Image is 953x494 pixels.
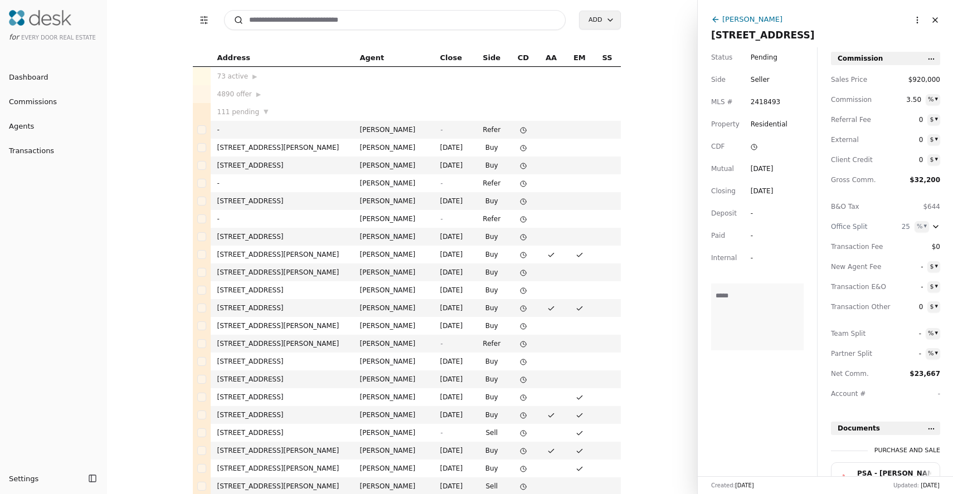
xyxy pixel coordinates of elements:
span: 0 [903,134,923,145]
td: Refer [474,335,509,353]
span: Deposit [711,208,737,219]
span: Net Comm. [831,368,881,379]
td: [PERSON_NAME] [353,335,434,353]
td: Buy [474,459,509,477]
span: Transaction Fee [831,241,881,252]
span: 0 [903,301,923,312]
td: [PERSON_NAME] [353,281,434,299]
div: PSA - [PERSON_NAME] - [DATE].pdf [857,468,932,479]
td: [DATE] [434,370,474,388]
span: Mutual [711,163,734,174]
td: [PERSON_NAME] [353,388,434,406]
td: [STREET_ADDRESS] [211,406,353,424]
span: Client Credit [831,154,881,165]
span: - [440,126,443,134]
span: - [901,328,921,339]
div: Updated: [893,481,940,490]
span: Partner Split [831,348,881,359]
td: [STREET_ADDRESS][PERSON_NAME] [211,317,353,335]
span: Referral Fee [831,114,881,125]
td: [STREET_ADDRESS] [211,370,353,388]
td: [DATE] [434,353,474,370]
span: Seller [751,74,770,85]
button: % [915,221,929,232]
td: Buy [474,370,509,388]
span: Agent [360,52,385,64]
td: Buy [474,139,509,156]
button: $ [927,134,940,145]
span: Team Split [831,328,881,339]
td: [DATE] [434,192,474,210]
td: [DATE] [434,388,474,406]
span: External [831,134,881,145]
td: Buy [474,299,509,317]
button: % [926,94,940,105]
div: - [751,208,771,219]
span: CD [518,52,529,64]
span: [STREET_ADDRESS] [711,30,815,41]
div: [PERSON_NAME] [722,13,782,25]
span: $0 [920,241,940,252]
span: - [901,348,921,359]
div: ▾ [935,94,938,104]
td: [STREET_ADDRESS][PERSON_NAME] [211,442,353,459]
div: 4890 offer [217,89,347,100]
span: AA [546,52,557,64]
td: Refer [474,210,509,228]
span: Address [217,52,250,64]
span: 2418493 [751,96,780,107]
span: Side [483,52,500,64]
td: [STREET_ADDRESS] [211,228,353,246]
td: Buy [474,263,509,281]
span: 0 [903,154,923,165]
td: [PERSON_NAME] [353,263,434,281]
span: $23,667 [910,370,940,378]
button: $ [927,114,940,125]
span: 3.50 [901,94,921,105]
span: ▶ [256,90,261,100]
span: Property [711,119,740,130]
td: [STREET_ADDRESS] [211,299,353,317]
span: $644 [923,203,940,211]
span: 0 [903,114,923,125]
span: Settings [9,473,38,485]
td: [STREET_ADDRESS] [211,281,353,299]
span: ▶ [252,72,257,82]
button: % [926,348,940,359]
span: - [440,179,443,187]
td: Buy [474,156,509,174]
td: [STREET_ADDRESS] [211,156,353,174]
td: [PERSON_NAME] [353,192,434,210]
td: Buy [474,353,509,370]
td: Buy [474,192,509,210]
td: Buy [474,388,509,406]
td: [PERSON_NAME] [353,210,434,228]
td: [PERSON_NAME] [353,299,434,317]
span: Status [711,52,732,63]
td: Buy [474,317,509,335]
td: [PERSON_NAME] [353,317,434,335]
img: Desk [9,10,71,26]
td: [STREET_ADDRESS][PERSON_NAME] [211,263,353,281]
span: [DATE] [735,482,754,488]
span: Paid [711,230,725,241]
span: Commission [838,53,883,64]
span: Internal [711,252,737,263]
button: $ [927,281,940,292]
td: [STREET_ADDRESS][PERSON_NAME] [211,139,353,156]
td: [DATE] [434,299,474,317]
div: ▾ [923,221,927,231]
td: [DATE] [434,406,474,424]
td: - [211,210,353,228]
td: Buy [474,281,509,299]
div: ▾ [935,328,938,338]
td: Buy [474,246,509,263]
span: B&O Tax [831,201,881,212]
span: EM [573,52,586,64]
div: [DATE] [751,185,774,197]
td: Buy [474,442,509,459]
td: - [211,121,353,139]
td: Refer [474,121,509,139]
div: - [751,230,771,241]
span: 25 [890,221,910,232]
